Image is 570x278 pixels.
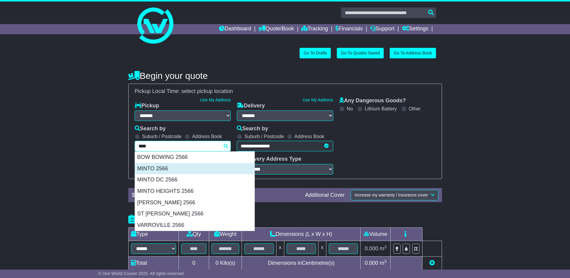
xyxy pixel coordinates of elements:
[135,152,255,163] div: BOW BOWING 2566
[429,260,435,266] a: Add new item
[209,227,242,241] td: Weight
[409,106,421,112] label: Other
[181,88,233,94] span: select pickup location
[135,197,255,209] div: [PERSON_NAME] 2566
[244,134,284,139] label: Suburb / Postcode
[370,24,395,34] a: Support
[237,156,301,162] label: Delivery Address Type
[237,125,268,132] label: Search by
[384,245,387,249] sup: 3
[242,256,361,270] td: Dimensions in Centimetre(s)
[132,88,439,95] div: Pickup Local Time:
[390,48,436,58] a: Go To Address Book
[200,97,231,102] a: Use My Address
[258,24,294,34] a: Quote/Book
[301,24,328,34] a: Tracking
[365,246,378,252] span: 0.000
[351,190,438,200] button: Increase my warranty / insurance cover
[380,246,387,252] span: m
[192,134,222,139] label: Address Book
[135,174,255,186] div: MINTO DC 2566
[302,192,348,199] div: Additional Cover
[300,48,331,58] a: Go To Drafts
[219,24,251,34] a: Dashboard
[294,134,325,139] label: Address Book
[135,220,255,231] div: VARROVILLE 2566
[135,125,166,132] label: Search by
[98,271,185,276] span: © One World Courier 2025. All rights reserved.
[209,256,242,270] td: Kilo(s)
[335,24,363,34] a: Financials
[303,97,333,102] a: Use My Address
[384,259,387,264] sup: 3
[129,192,302,199] div: $ FreightSafe warranty included
[178,256,209,270] td: 0
[135,208,255,220] div: ST [PERSON_NAME] 2566
[128,71,442,81] h4: Begin your quote
[355,193,428,197] span: Increase my warranty / insurance cover
[135,163,255,175] div: MINTO 2566
[365,260,378,266] span: 0.000
[242,227,361,241] td: Dimensions (L x W x H)
[128,214,204,224] h4: Package details |
[339,97,406,104] label: Any Dangerous Goods?
[380,260,387,266] span: m
[135,103,159,109] label: Pickup
[142,134,182,139] label: Suburb / Postcode
[178,227,209,241] td: Qty
[319,241,326,256] td: x
[135,186,255,197] div: MINTO HEIGHTS 2566
[347,106,353,112] label: No
[128,256,178,270] td: Total
[128,227,178,241] td: Type
[337,48,384,58] a: Go To Quotes Saved
[361,227,391,241] td: Volume
[402,24,428,34] a: Settings
[237,103,265,109] label: Delivery
[365,106,397,112] label: Lithium Battery
[215,260,218,266] span: 0
[276,241,284,256] td: x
